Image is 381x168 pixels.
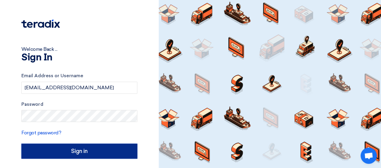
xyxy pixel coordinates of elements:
[21,46,137,53] div: Welcome Back ...
[21,82,137,94] input: Enter your business email or username
[21,72,137,79] label: Email Address or Username
[21,20,60,28] img: Teradix logo
[361,148,377,164] a: Open chat
[21,144,137,159] input: Sign in
[21,130,61,136] a: Forgot password?
[21,101,137,108] label: Password
[21,53,137,63] h1: Sign In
